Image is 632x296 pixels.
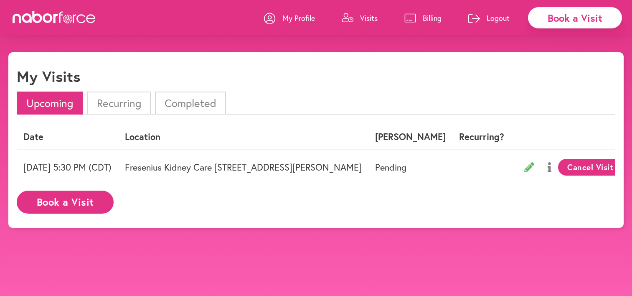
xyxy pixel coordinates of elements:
th: Date [17,125,118,149]
h1: My Visits [17,67,80,85]
th: [PERSON_NAME] [368,125,452,149]
a: My Profile [264,5,315,31]
li: Completed [155,92,226,115]
p: My Profile [282,13,315,23]
a: Book a Visit [17,197,114,205]
li: Recurring [87,92,150,115]
a: Visits [342,5,378,31]
a: Logout [468,5,510,31]
p: Billing [423,13,442,23]
th: Recurring? [452,125,511,149]
td: Pending [368,150,452,184]
p: Logout [487,13,510,23]
td: Fresenius Kidney Care [STREET_ADDRESS][PERSON_NAME] [118,150,368,184]
div: Book a Visit [528,7,622,28]
a: Billing [404,5,442,31]
td: [DATE] 5:30 PM (CDT) [17,150,118,184]
button: Cancel Visit [558,159,623,176]
li: Upcoming [17,92,83,115]
p: Visits [360,13,378,23]
button: Book a Visit [17,191,114,214]
th: Location [118,125,368,149]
